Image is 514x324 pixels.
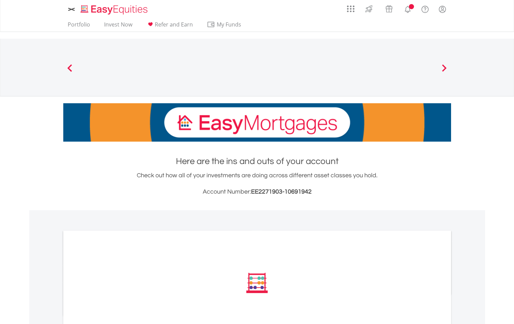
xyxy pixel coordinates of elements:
[78,2,150,15] a: Home page
[63,103,451,142] img: EasyMortage Promotion Banner
[63,171,451,197] div: Check out how all of your investments are doing across different asset classes you hold.
[155,21,193,28] span: Refer and Earn
[399,2,416,15] a: Notifications
[363,3,375,14] img: thrive-v2.svg
[434,2,451,17] a: My Profile
[79,4,150,15] img: EasyEquities_Logo.png
[343,2,359,13] a: AppsGrid
[101,21,135,32] a: Invest Now
[207,20,251,29] span: My Funds
[347,5,354,13] img: grid-menu-icon.svg
[63,187,451,197] h3: Account Number:
[144,21,196,32] a: Refer and Earn
[63,155,451,167] h1: Here are the ins and outs of your account
[383,3,395,14] img: vouchers-v2.svg
[379,2,399,14] a: Vouchers
[65,21,93,32] a: Portfolio
[416,2,434,15] a: FAQ's and Support
[251,188,312,195] span: EE2271903-10691942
